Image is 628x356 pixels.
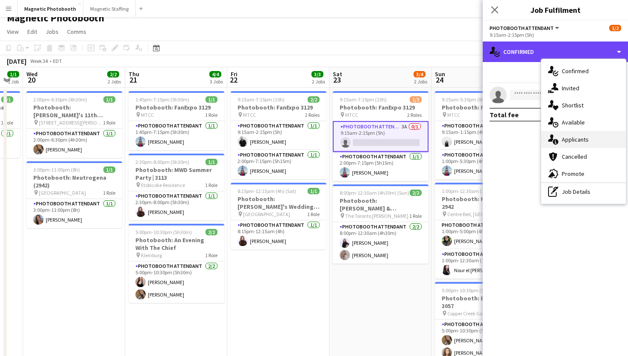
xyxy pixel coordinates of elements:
[410,190,422,196] span: 2/2
[18,0,83,17] button: Magnetic Photobooth
[308,96,320,103] span: 2/2
[129,91,224,150] app-job-card: 1:45pm-7:15pm (5h30m)1/1Photobooth: FanExpo 3129 MTCC1 RolePhotobooth Attendant1/11:45pm-7:15pm (...
[103,119,115,126] span: 1 Role
[333,222,428,264] app-card-role: Photobooth Attendant2/28:00pm-12:30am (4h30m)[PERSON_NAME][PERSON_NAME]
[407,112,422,118] span: 2 Roles
[129,236,224,252] h3: Photobooth: An Evening With The Chief
[414,71,426,77] span: 3/4
[129,191,224,220] app-card-role: Photobooth Attendant1/12:30pm-8:00pm (5h30m)[PERSON_NAME]
[541,131,626,148] div: Applicants
[231,183,326,249] app-job-card: 8:15pm-12:15am (4h) (Sat)1/1Photobooth: [PERSON_NAME]'s Wedding 2686 [GEOGRAPHIC_DATA]1 RolePhoto...
[205,252,217,258] span: 1 Role
[129,70,139,78] span: Thu
[231,220,326,249] app-card-role: Photobooth Attendant1/18:15pm-12:15am (4h)[PERSON_NAME]
[435,91,531,179] app-job-card: 9:15am-5:30pm (8h15m)2/2Photobooth: FanExpo 3129 MTCC2 RolesPhotobooth Attendant1/19:15am-1:15pm ...
[205,229,217,235] span: 2/2
[442,188,512,194] span: 1:00pm-12:30am (11h30m) (Mon)
[7,71,19,77] span: 1/1
[108,78,121,85] div: 2 Jobs
[414,78,427,85] div: 2 Jobs
[231,150,326,179] app-card-role: Photobooth Attendant1/12:00pm-7:15pm (5h15m)[PERSON_NAME]
[333,91,428,181] app-job-card: 9:15am-7:15pm (10h)1/2Photobooth: FanExpo 3129 MTCC2 RolesPhotobooth Attendant3A0/19:15am-2:15pm ...
[541,165,626,182] div: Promote
[333,197,428,212] h3: Photobooth: [PERSON_NAME] & [PERSON_NAME]'s Wedding 2955
[39,119,103,126] span: [STREET_ADDRESS][PERSON_NAME]
[243,112,256,118] span: MTCC
[541,80,626,97] div: Invited
[210,78,223,85] div: 3 Jobs
[311,71,323,77] span: 3/3
[243,211,290,217] span: [GEOGRAPHIC_DATA]
[238,188,296,194] span: 8:15pm-12:15am (4h) (Sat)
[231,70,238,78] span: Fri
[103,96,115,103] span: 1/1
[46,28,59,36] span: Jobs
[26,104,122,119] h3: Photobooth: [PERSON_NAME]'s 11th Birthday (3104)
[333,152,428,181] app-card-role: Photobooth Attendant1/12:00pm-7:15pm (5h15m)[PERSON_NAME]
[333,104,428,111] h3: Photobooth: FanExpo 3129
[67,28,86,36] span: Comms
[7,57,26,65] div: [DATE]
[135,159,189,165] span: 2:30pm-8:00pm (5h30m)
[447,310,496,317] span: Copper Creek Golf Club
[26,129,122,158] app-card-role: Photobooth Attendant1/12:00pm-6:30pm (4h30m)[PERSON_NAME]
[447,112,460,118] span: MTCC
[129,154,224,220] app-job-card: 2:30pm-8:00pm (5h30m)1/1Photobooth: MWD Summer Party | 3113 Etobicoke Residence1 RolePhotobooth A...
[435,70,445,78] span: Sun
[435,294,531,310] h3: Photobooth: Bar Mitzvah 3057
[541,62,626,80] div: Confirmed
[129,261,224,303] app-card-role: Photobooth Attendant2/25:00pm-10:30pm (5h30m)[PERSON_NAME][PERSON_NAME]
[435,104,531,111] h3: Photobooth: FanExpo 3129
[205,112,217,118] span: 1 Role
[435,183,531,279] app-job-card: 1:00pm-12:30am (11h30m) (Mon)2/2Photobooth: Neutrogena 2942 Centre Bell, [GEOGRAPHIC_DATA]2 Roles...
[26,70,38,78] span: Wed
[541,148,626,165] div: Cancelled
[27,28,37,36] span: Edit
[26,91,122,158] app-job-card: 2:00pm-6:30pm (4h30m)1/1Photobooth: [PERSON_NAME]'s 11th Birthday (3104) [STREET_ADDRESS][PERSON_...
[483,42,628,62] div: Confirmed
[141,182,185,188] span: Etobicoke Residence
[231,104,326,111] h3: Photobooth: FanExpo 3129
[107,71,119,77] span: 2/2
[25,75,38,85] span: 20
[26,174,122,189] h3: Photobooth: Neutrogena (2942)
[447,211,509,217] span: Centre Bell, [GEOGRAPHIC_DATA]
[229,75,238,85] span: 22
[340,96,387,103] span: 9:15am-7:15pm (10h)
[541,114,626,131] div: Available
[205,182,217,188] span: 1 Role
[333,184,428,264] app-job-card: 8:00pm-12:30am (4h30m) (Sun)2/2Photobooth: [PERSON_NAME] & [PERSON_NAME]'s Wedding 2955 The Toron...
[8,78,19,85] div: 1 Job
[1,96,13,103] span: 1/1
[490,25,554,31] span: Photobooth Attendant
[1,119,13,126] span: 1 Role
[103,166,115,173] span: 1/1
[609,25,621,31] span: 1/2
[238,96,285,103] span: 9:15am-7:15pm (10h)
[26,161,122,228] app-job-card: 3:00pm-11:00pm (8h)1/1Photobooth: Neutrogena (2942) [GEOGRAPHIC_DATA]1 RolePhotobooth Attendant1/...
[345,213,408,219] span: The Toronto [PERSON_NAME]
[231,91,326,179] app-job-card: 9:15am-7:15pm (10h)2/2Photobooth: FanExpo 3129 MTCC2 RolesPhotobooth Attendant1/19:15am-2:15pm (5...
[129,224,224,303] app-job-card: 5:00pm-10:30pm (5h30m)2/2Photobooth: An Evening With The Chief Kleinburg1 RolePhotobooth Attendan...
[541,97,626,114] div: Shortlist
[205,159,217,165] span: 1/1
[33,96,87,103] span: 2:00pm-6:30pm (4h30m)
[410,96,422,103] span: 1/2
[3,26,22,37] a: View
[307,211,320,217] span: 1 Role
[312,78,325,85] div: 2 Jobs
[26,199,122,228] app-card-role: Photobooth Attendant1/13:00pm-11:00pm (8h)[PERSON_NAME]
[33,166,80,173] span: 3:00pm-11:00pm (8h)
[435,121,531,150] app-card-role: Photobooth Attendant1/19:15am-1:15pm (4h)[PERSON_NAME]
[333,70,342,78] span: Sat
[7,28,19,36] span: View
